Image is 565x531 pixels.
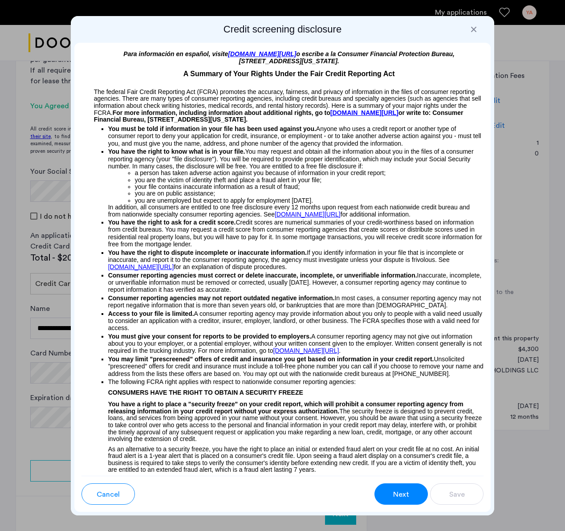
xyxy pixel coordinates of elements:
[135,170,484,176] li: a person has taken adverse action against you because of information in your credit report;
[123,50,228,57] span: Para información en español, visite
[341,211,411,218] span: for additional information.
[135,177,484,184] li: you are the victim of identity theft and place a fraud alert in your file;
[108,310,194,317] span: Access to your file is limited.
[108,263,174,270] a: [DOMAIN_NAME][URL]
[330,110,398,117] a: [DOMAIN_NAME][URL]
[108,204,470,217] span: In addition, all consumers are entitled to one free disclosure every 12 months upon request from ...
[108,272,484,294] p: Inaccurate, incomplete, or unverifiable information must be removed or corrected, usually [DATE]....
[108,125,316,132] span: You must be told if information in your file has been used against you.
[108,400,463,415] span: You have a right to place a "security freeze" on your credit report, which will prohibit a consum...
[108,473,484,504] p: A security freeze does not apply to a person or entity, or its affiliates, or collection agencies...
[108,333,482,355] span: A consumer reporting agency may not give out information about you to your employer, or a potenti...
[81,483,135,505] button: button
[374,483,428,505] button: button
[108,384,484,401] p: CONSUMERS HAVE THE RIGHT TO OBTAIN A SECURITY FREEZE
[81,65,484,79] p: A Summary of Your Rights Under the Fair Credit Reporting Act
[239,50,455,65] span: o escribe a la Consumer Financial Protection Bureau, [STREET_ADDRESS][US_STATE].
[108,148,245,155] span: You have the right to know what is in your file.
[108,249,464,271] span: If you identify information in your file that is incomplete or inaccurate, and report it to the c...
[108,401,484,443] p: The security freeze is designed to prevent credit, loans, and services from being approved in you...
[449,489,465,500] span: Save
[108,443,484,473] p: As an alternative to a security freeze, you have the right to place an initial or extended fraud ...
[135,190,484,197] li: you are on public assistance;
[108,249,307,256] span: You have the right to dispute incomplete or inaccurate information.
[108,355,484,377] p: Unsolicited "prescreened" offers for credit and insurance must include a toll-free phone number y...
[273,347,339,354] a: [DOMAIN_NAME][URL]
[108,355,434,363] span: You may limit "prescreened" offers of credit and insurance you get based on information in your c...
[275,211,341,218] a: [DOMAIN_NAME][URL]
[228,50,296,57] a: [DOMAIN_NAME][URL]
[97,489,120,500] span: Cancel
[94,88,481,116] span: The federal Fair Credit Reporting Act (FCRA) promotes the accuracy, fairness, and privacy of info...
[94,109,463,123] span: or write to: Consumer Financial Bureau, [STREET_ADDRESS][US_STATE].
[108,310,484,332] p: A consumer reporting agency may provide information about you only to people with a valid need us...
[74,23,491,36] h2: Credit screening disclosure
[108,294,484,309] p: In most cases, a consumer reporting agency may not report negative information that is more than ...
[108,272,417,279] span: Consumer reporting agencies must correct or delete inaccurate, incomplete, or unverifiable inform...
[108,123,484,147] p: Anyone who uses a credit report or another type of consumer report to deny your application for c...
[430,483,484,505] button: button
[108,219,484,248] p: Credit scores are numerical summaries of your credit-worthiness based on information from credit ...
[393,489,409,500] span: Next
[108,219,236,226] span: You have the right to ask for a credit score.
[339,347,341,354] span: .
[108,333,311,340] span: You must give your consent for reports to be provided to employers.
[108,294,335,302] span: Consumer reporting agencies may not report outdated negative information.
[135,197,484,204] li: you are unemployed but expect to apply for employment [DATE].
[108,148,484,170] p: You may request and obtain all the information about you in the files of a consumer reporting age...
[108,379,484,384] p: The following FCRA right applies with respect to nationwide consumer reporting agencies:
[113,109,330,116] span: For more information, including information about additional rights, go to
[135,184,484,190] li: your file contains inaccurate information as a result of fraud;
